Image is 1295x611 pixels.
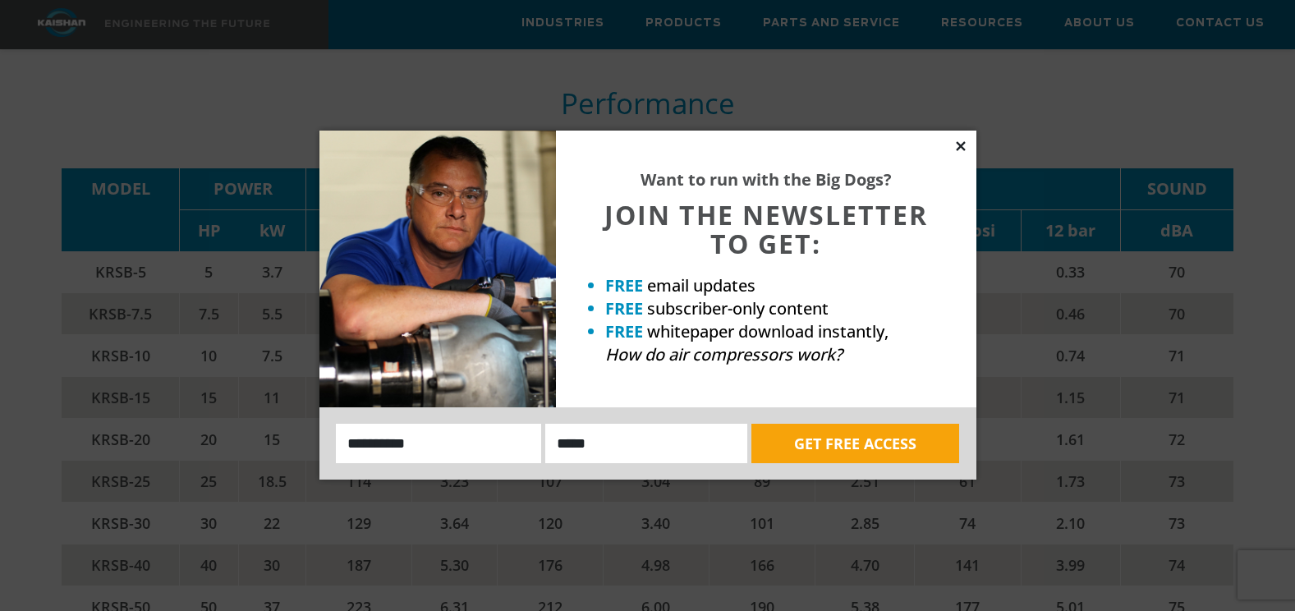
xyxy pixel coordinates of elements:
[953,139,968,154] button: Close
[647,320,889,342] span: whitepaper download instantly,
[545,424,747,463] input: Email
[647,297,829,319] span: subscriber-only content
[751,424,959,463] button: GET FREE ACCESS
[605,297,643,319] strong: FREE
[605,343,843,365] em: How do air compressors work?
[605,274,643,296] strong: FREE
[604,197,928,261] span: JOIN THE NEWSLETTER TO GET:
[641,168,892,191] strong: Want to run with the Big Dogs?
[336,424,542,463] input: Name:
[647,274,755,296] span: email updates
[605,320,643,342] strong: FREE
